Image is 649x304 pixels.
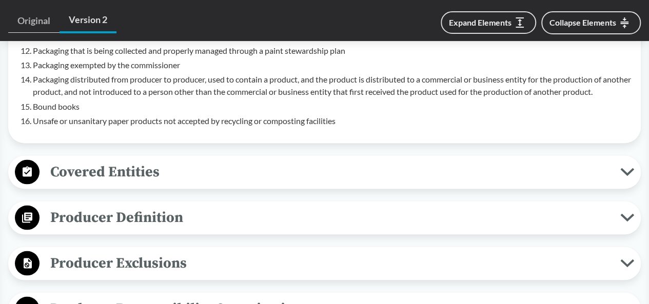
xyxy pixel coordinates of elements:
[33,59,633,71] li: Packaging exempted by the commissioner
[40,251,620,274] span: Producer Exclusions
[33,73,633,98] li: Packaging distributed from producer to producer, used to contain a product, and the product is di...
[33,45,633,57] li: Packaging that is being collected and properly managed through a paint stewardship plan
[33,100,633,112] li: Bound books
[12,205,637,231] button: Producer Definition
[12,250,637,276] button: Producer Exclusions
[60,8,116,33] a: Version 2
[12,159,637,185] button: Covered Entities
[441,11,536,34] button: Expand Elements
[40,160,620,183] span: Covered Entities
[33,114,633,127] li: Unsafe or unsanitary paper products not accepted by recycling or composting facilities
[40,206,620,229] span: Producer Definition
[8,9,60,33] a: Original
[541,11,641,34] button: Collapse Elements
